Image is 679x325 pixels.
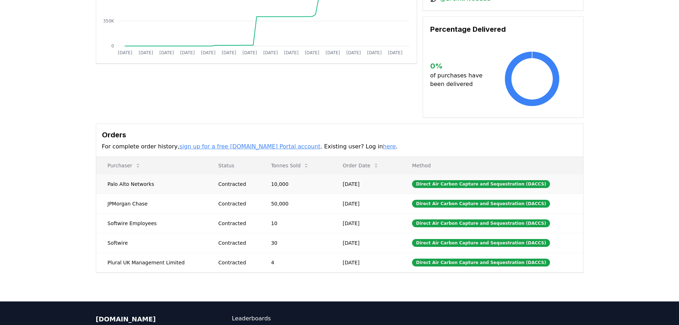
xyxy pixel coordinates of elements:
button: Order Date [337,158,385,173]
h3: Percentage Delivered [430,24,576,35]
p: [DOMAIN_NAME] [96,314,204,324]
div: Direct Air Carbon Capture and Sequestration (DACCS) [412,219,550,227]
a: here [383,143,396,150]
div: Contracted [218,181,254,188]
tspan: [DATE] [388,50,402,55]
td: 10,000 [259,174,331,194]
tspan: 0 [111,44,114,49]
tspan: [DATE] [118,50,132,55]
a: Leaderboards [232,314,340,323]
div: Direct Air Carbon Capture and Sequestration (DACCS) [412,200,550,208]
tspan: [DATE] [367,50,382,55]
td: 50,000 [259,194,331,213]
td: [DATE] [331,194,401,213]
td: 10 [259,213,331,233]
h3: Orders [102,130,577,140]
tspan: [DATE] [242,50,257,55]
tspan: [DATE] [263,50,278,55]
button: Purchaser [102,158,146,173]
tspan: [DATE] [325,50,340,55]
tspan: [DATE] [180,50,195,55]
p: For complete order history, . Existing user? Log in . [102,142,577,151]
td: [DATE] [331,253,401,272]
tspan: [DATE] [284,50,298,55]
button: Tonnes Sold [265,158,315,173]
tspan: [DATE] [222,50,236,55]
div: Direct Air Carbon Capture and Sequestration (DACCS) [412,239,550,247]
div: Direct Air Carbon Capture and Sequestration (DACCS) [412,180,550,188]
td: [DATE] [331,213,401,233]
td: Softwire Employees [96,213,207,233]
h3: 0 % [430,61,488,71]
a: sign up for a free [DOMAIN_NAME] Portal account [179,143,320,150]
td: 30 [259,233,331,253]
p: Status [213,162,254,169]
tspan: [DATE] [201,50,215,55]
td: [DATE] [331,174,401,194]
div: Contracted [218,239,254,247]
tspan: [DATE] [346,50,361,55]
td: Plural UK Management Limited [96,253,207,272]
div: Contracted [218,259,254,266]
td: 4 [259,253,331,272]
td: JPMorgan Chase [96,194,207,213]
td: Palo Alto Networks [96,174,207,194]
td: Softwire [96,233,207,253]
p: of purchases have been delivered [430,71,488,88]
tspan: [DATE] [305,50,319,55]
div: Contracted [218,200,254,207]
p: Method [406,162,577,169]
tspan: [DATE] [159,50,174,55]
div: Direct Air Carbon Capture and Sequestration (DACCS) [412,259,550,266]
td: [DATE] [331,233,401,253]
tspan: [DATE] [138,50,153,55]
tspan: 350K [103,19,114,24]
div: Contracted [218,220,254,227]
